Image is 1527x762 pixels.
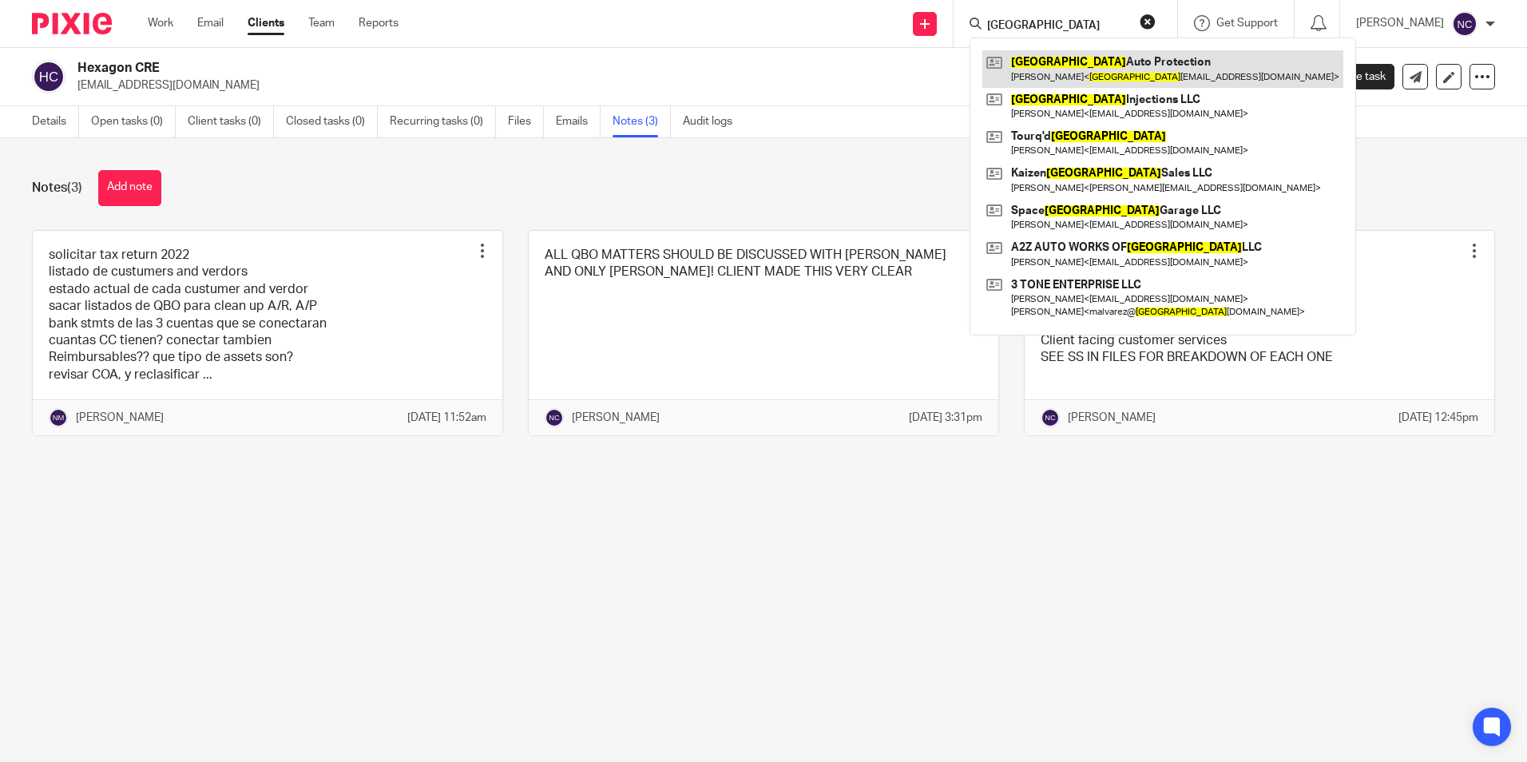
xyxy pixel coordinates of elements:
h2: Hexagon CRE [77,60,1037,77]
a: Work [148,15,173,31]
input: Search [986,19,1129,34]
a: Details [32,106,79,137]
span: (3) [67,181,82,194]
a: Open tasks (0) [91,106,176,137]
p: [EMAIL_ADDRESS][DOMAIN_NAME] [77,77,1278,93]
img: svg%3E [32,60,65,93]
a: Audit logs [683,106,744,137]
a: Reports [359,15,399,31]
p: [PERSON_NAME] [1068,410,1156,426]
a: Files [508,106,544,137]
a: Client tasks (0) [188,106,274,137]
button: Add note [98,170,161,206]
button: Clear [1140,14,1156,30]
img: svg%3E [49,408,68,427]
a: Team [308,15,335,31]
img: svg%3E [545,408,564,427]
img: Pixie [32,13,112,34]
p: [PERSON_NAME] [1356,15,1444,31]
img: svg%3E [1452,11,1477,37]
a: Clients [248,15,284,31]
img: svg%3E [1041,408,1060,427]
h1: Notes [32,180,82,196]
span: Get Support [1216,18,1278,29]
p: [PERSON_NAME] [572,410,660,426]
a: Email [197,15,224,31]
a: Closed tasks (0) [286,106,378,137]
p: [DATE] 11:52am [407,410,486,426]
a: Recurring tasks (0) [390,106,496,137]
p: [PERSON_NAME] [76,410,164,426]
p: [DATE] 3:31pm [909,410,982,426]
a: Notes (3) [613,106,671,137]
a: Emails [556,106,601,137]
p: [DATE] 12:45pm [1398,410,1478,426]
